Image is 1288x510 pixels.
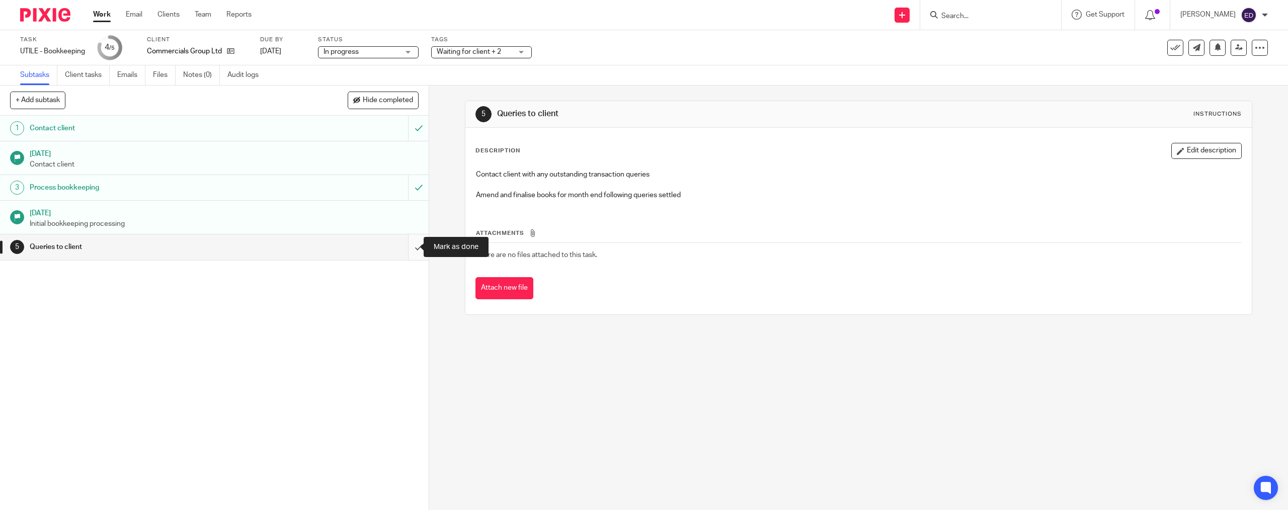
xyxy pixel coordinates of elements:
input: Search [940,12,1031,21]
div: 5 [10,240,24,254]
p: Initial bookkeeping processing [30,219,419,229]
span: Waiting for client + 2 [437,48,501,55]
h1: [DATE] [30,206,419,218]
label: Client [147,36,248,44]
a: Notes (0) [183,65,220,85]
h1: [DATE] [30,146,419,159]
p: [PERSON_NAME] [1180,10,1236,20]
div: 3 [10,181,24,195]
h1: Process bookkeeping [30,180,275,195]
p: Description [475,147,520,155]
a: Subtasks [20,65,57,85]
p: Amend and finalise books for month end following queries settled [476,190,1241,200]
h1: Queries to client [497,109,880,119]
div: Instructions [1193,110,1242,118]
span: Get Support [1086,11,1124,18]
div: 5 [475,106,492,122]
button: Attach new file [475,277,533,300]
div: UTILE - Bookkeeping [20,46,85,56]
a: Audit logs [227,65,266,85]
img: Pixie [20,8,70,22]
a: Client tasks [65,65,110,85]
span: [DATE] [260,48,281,55]
label: Due by [260,36,305,44]
div: 1 [10,121,24,135]
label: Tags [431,36,532,44]
img: svg%3E [1241,7,1257,23]
span: Attachments [476,230,524,236]
a: Files [153,65,176,85]
a: Reports [226,10,252,20]
span: There are no files attached to this task. [476,251,597,259]
button: Hide completed [348,92,419,109]
p: Commercials Group Ltd [147,46,222,56]
p: Contact client with any outstanding transaction queries [476,169,1241,180]
small: /5 [109,45,115,51]
a: Clients [157,10,180,20]
span: Hide completed [363,97,413,105]
a: Work [93,10,111,20]
h1: Queries to client [30,239,275,254]
h1: Contact client [30,121,275,136]
label: Task [20,36,85,44]
a: Email [126,10,142,20]
button: Edit description [1171,143,1242,159]
a: Team [195,10,211,20]
a: Emails [117,65,145,85]
p: Contact client [30,159,419,169]
button: + Add subtask [10,92,65,109]
label: Status [318,36,419,44]
div: 4 [105,42,115,53]
span: In progress [324,48,359,55]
